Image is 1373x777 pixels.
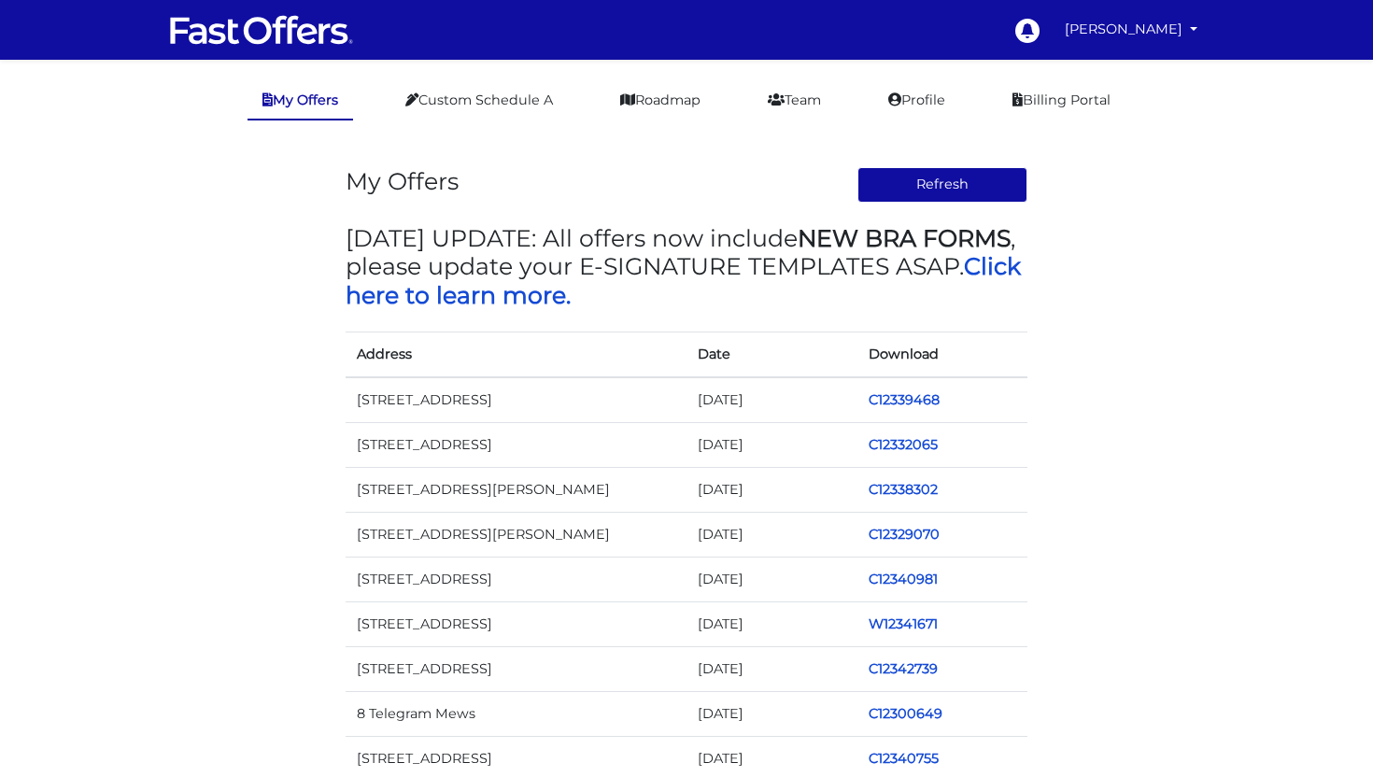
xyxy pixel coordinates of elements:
a: C12342739 [869,660,938,677]
td: [STREET_ADDRESS] [346,377,686,423]
a: Team [753,82,836,119]
td: [STREET_ADDRESS] [346,647,686,692]
td: [STREET_ADDRESS] [346,557,686,601]
a: W12341671 [869,615,938,632]
th: Download [857,332,1028,377]
a: Profile [873,82,960,119]
a: C12340755 [869,750,939,767]
td: [STREET_ADDRESS][PERSON_NAME] [346,467,686,512]
a: C12340981 [869,571,938,587]
strong: NEW BRA FORMS [798,224,1011,252]
td: [DATE] [686,422,857,467]
td: [DATE] [686,467,857,512]
a: [PERSON_NAME] [1057,11,1205,48]
a: My Offers [248,82,353,120]
a: C12300649 [869,705,942,722]
button: Refresh [857,167,1028,203]
a: C12338302 [869,481,938,498]
td: 8 Telegram Mews [346,692,686,737]
h3: My Offers [346,167,459,195]
td: [STREET_ADDRESS] [346,422,686,467]
td: [DATE] [686,647,857,692]
td: [STREET_ADDRESS][PERSON_NAME] [346,512,686,557]
a: Click here to learn more. [346,252,1021,308]
h3: [DATE] UPDATE: All offers now include , please update your E-SIGNATURE TEMPLATES ASAP. [346,224,1027,309]
td: [DATE] [686,602,857,647]
a: Custom Schedule A [390,82,568,119]
a: Roadmap [605,82,715,119]
a: C12332065 [869,436,938,453]
a: C12329070 [869,526,940,543]
a: C12339468 [869,391,940,408]
td: [DATE] [686,557,857,601]
a: Billing Portal [998,82,1125,119]
th: Address [346,332,686,377]
iframe: Customerly Messenger Launcher [1302,704,1358,760]
td: [STREET_ADDRESS] [346,602,686,647]
td: [DATE] [686,692,857,737]
td: [DATE] [686,512,857,557]
td: [DATE] [686,377,857,423]
th: Date [686,332,857,377]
